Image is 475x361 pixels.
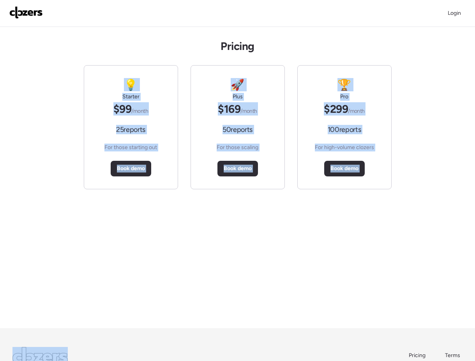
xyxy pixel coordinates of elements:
span: Book demo [330,165,358,172]
h1: Pricing [221,39,254,53]
img: Logo [9,6,43,19]
span: 💡 [124,78,137,91]
span: Pricing [409,352,426,359]
span: For those scaling [217,144,258,151]
h2: Starter [122,93,139,101]
span: Book demo [117,165,145,172]
span: 25 reports [116,125,145,134]
span: Login [448,10,461,16]
span: $299 [324,102,364,116]
span: /month [240,108,257,114]
span: 50 reports [222,125,253,134]
span: For high-volume clozers [315,144,374,151]
a: Terms [445,352,463,359]
span: For those starting out [104,144,157,151]
span: /month [131,108,148,114]
span: $99 [113,102,148,116]
h2: Plus [233,93,243,101]
span: 100 reports [328,125,361,134]
h2: Pro [340,93,348,101]
span: $169 [218,102,257,116]
a: Pricing [409,352,426,359]
span: 🏆 [337,78,351,91]
span: 🚀 [231,78,244,91]
span: /month [348,108,365,114]
span: Book demo [224,165,252,172]
span: Terms [445,352,460,359]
